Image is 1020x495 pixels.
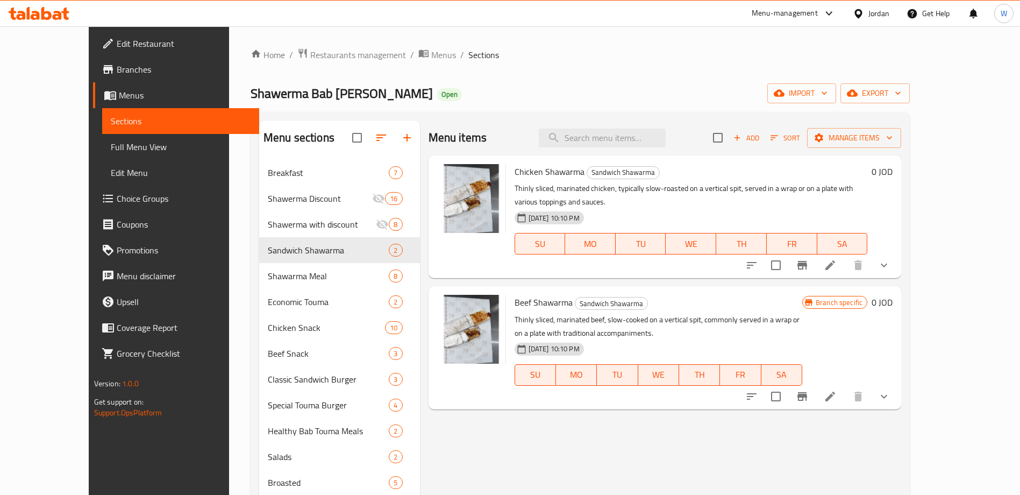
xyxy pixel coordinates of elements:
[389,218,402,231] div: items
[817,233,868,254] button: SA
[1001,8,1007,19] span: W
[259,418,420,444] div: Healthy Bab Touma Meals2
[111,115,251,128] span: Sections
[93,82,259,108] a: Menus
[102,108,259,134] a: Sections
[268,399,389,412] span: Special Touma Burger
[268,166,389,179] span: Breakfast
[670,236,712,252] span: WE
[524,213,584,223] span: [DATE] 10:10 PM
[460,48,464,61] li: /
[824,390,837,403] a: Edit menu item
[765,385,787,408] span: Select to update
[93,315,259,341] a: Coverage Report
[515,233,566,254] button: SU
[94,406,162,420] a: Support.OpsPlatform
[524,344,584,354] span: [DATE] 10:10 PM
[94,377,120,391] span: Version:
[767,233,817,254] button: FR
[707,126,729,149] span: Select section
[565,233,616,254] button: MO
[519,236,561,252] span: SU
[816,131,893,145] span: Manage items
[93,31,259,56] a: Edit Restaurant
[569,236,611,252] span: MO
[765,254,787,277] span: Select to update
[93,211,259,237] a: Coupons
[389,425,402,437] div: items
[389,476,402,489] div: items
[117,244,251,257] span: Promotions
[761,364,802,386] button: SA
[683,367,716,383] span: TH
[575,298,647,310] span: Sandwich Shawarma
[268,295,389,308] span: Economic Touma
[849,87,901,100] span: export
[771,236,813,252] span: FR
[389,349,402,359] span: 3
[752,7,818,20] div: Menu-management
[394,125,420,151] button: Add section
[389,399,402,412] div: items
[871,384,897,409] button: show more
[268,450,389,463] div: Salads
[389,373,402,386] div: items
[515,313,802,340] p: Thinly sliced, marinated beef, slow-cooked on a vertical spit, commonly served in a wrap or on a ...
[732,132,761,144] span: Add
[385,321,402,334] div: items
[389,270,402,282] div: items
[268,321,385,334] span: Chicken Snack
[666,233,716,254] button: WE
[259,315,420,341] div: Chicken Snack10
[268,218,376,231] div: Shawerma with discount
[872,295,893,310] h6: 0 JOD
[389,374,402,385] span: 3
[587,166,660,179] div: Sandwich Shawarma
[93,56,259,82] a: Branches
[268,373,389,386] span: Classic Sandwich Burger
[437,164,506,233] img: Chicken Shawarma
[724,367,757,383] span: FR
[389,295,402,308] div: items
[263,130,334,146] h2: Menu sections
[539,129,666,147] input: search
[111,140,251,153] span: Full Menu View
[268,244,389,257] span: Sandwich Shawarma
[729,130,764,146] span: Add item
[268,347,389,360] div: Beef Snack
[515,164,584,180] span: Chicken Shawarma
[389,297,402,307] span: 2
[117,192,251,205] span: Choice Groups
[259,366,420,392] div: Classic Sandwich Burger3
[643,367,675,383] span: WE
[824,259,837,272] a: Edit menu item
[729,130,764,146] button: Add
[515,294,573,310] span: Beef Shawarma
[616,233,666,254] button: TU
[93,289,259,315] a: Upsell
[251,48,910,62] nav: breadcrumb
[389,450,402,463] div: items
[259,289,420,315] div: Economic Touma2
[418,48,456,62] a: Menus
[389,166,402,179] div: items
[117,295,251,308] span: Upsell
[679,364,720,386] button: TH
[259,392,420,418] div: Special Touma Burger4
[556,364,597,386] button: MO
[431,48,456,61] span: Menus
[102,134,259,160] a: Full Menu View
[268,425,389,437] span: Healthy Bab Touma Meals
[117,218,251,231] span: Coupons
[268,192,372,205] span: Shawerma Discount
[519,367,552,383] span: SU
[268,476,389,489] span: Broasted
[720,364,761,386] button: FR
